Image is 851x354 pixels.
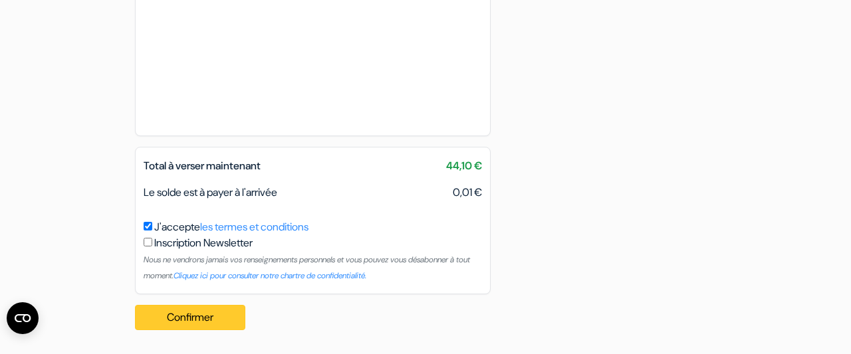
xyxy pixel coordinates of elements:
a: les termes et conditions [200,220,308,234]
small: Nous ne vendrons jamais vos renseignements personnels et vous pouvez vous désabonner à tout moment. [144,254,470,281]
span: 44,10 € [446,158,482,174]
label: J'accepte [154,219,308,235]
span: Total à verser maintenant [144,159,261,173]
a: Cliquez ici pour consulter notre chartre de confidentialité. [174,270,366,281]
span: Le solde est à payer à l'arrivée [144,185,277,199]
button: Confirmer [135,305,245,330]
label: Inscription Newsletter [154,235,253,251]
button: Ouvrir le widget CMP [7,302,39,334]
span: 0,01 € [453,185,482,201]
